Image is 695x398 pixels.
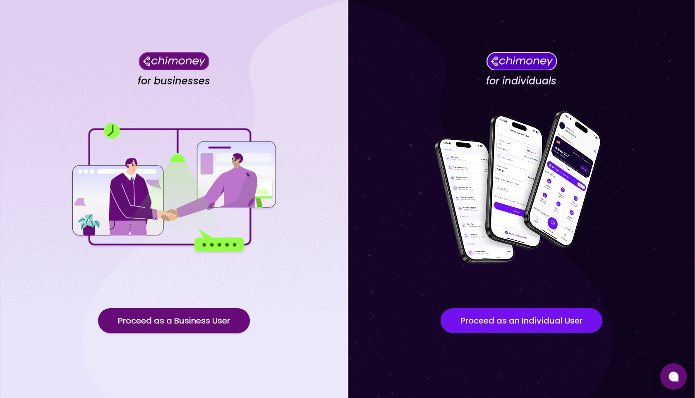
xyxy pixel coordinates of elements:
img: Chimoney for individuals [486,52,557,70]
h4: for individuals [486,75,556,87]
img: Chimoney for businesses [139,52,209,70]
img: for businesses [70,123,277,254]
button: Proceed as a Business User [98,308,250,333]
button: Open chat window [660,363,687,390]
h4: for businesses [138,75,210,87]
img: for individuals [418,106,625,271]
button: Proceed as an Individual User [441,308,602,333]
